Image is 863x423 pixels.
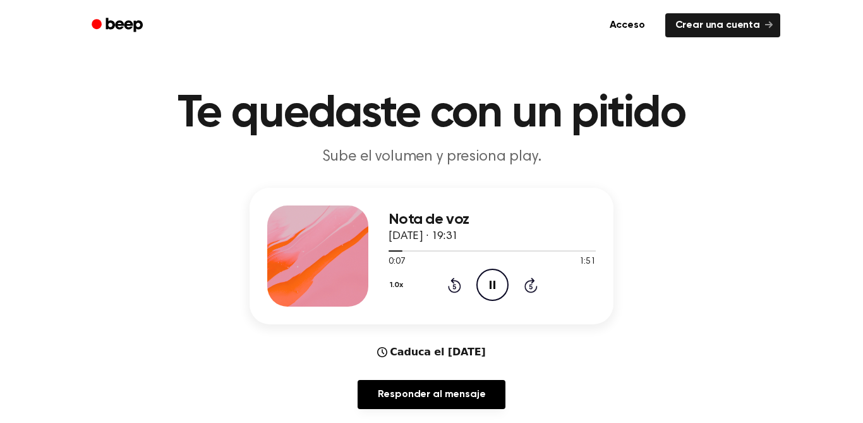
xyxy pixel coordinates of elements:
font: Sube el volumen y presiona play. [322,149,541,164]
font: Responder al mensaje [378,389,486,400]
font: Te quedaste con un pitido [178,91,685,137]
a: Responder al mensaje [358,380,506,409]
a: Bip [83,13,154,38]
font: Acceso [610,20,645,30]
font: Nota de voz [389,212,469,227]
a: Crear una cuenta [665,13,780,37]
font: Crear una cuenta [675,20,760,30]
font: 1.0x [390,281,402,289]
button: 1.0x [389,274,407,296]
font: Caduca el [DATE] [390,346,485,358]
font: 0:07 [389,257,405,266]
a: Acceso [597,11,658,40]
font: [DATE] · 19:31 [389,231,458,242]
font: 1:51 [579,257,596,266]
